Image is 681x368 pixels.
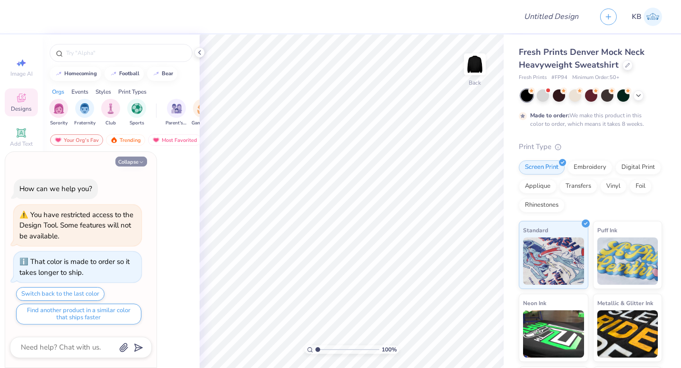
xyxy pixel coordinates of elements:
div: Most Favorited [148,134,201,146]
div: Vinyl [600,179,627,193]
button: filter button [127,99,146,127]
img: Game Day Image [197,103,208,114]
img: Fraternity Image [79,103,90,114]
button: filter button [101,99,120,127]
button: filter button [192,99,213,127]
div: Transfers [559,179,597,193]
div: That color is made to order so it takes longer to ship. [19,257,130,277]
span: Metallic & Glitter Ink [597,298,653,308]
span: # FP94 [551,74,567,82]
span: 100 % [382,345,397,354]
img: Metallic & Glitter Ink [597,310,658,358]
span: Neon Ink [523,298,546,308]
img: Khushi Bukhredia [644,8,662,26]
span: KB [632,11,641,22]
span: Game Day [192,120,213,127]
img: trend_line.gif [110,71,117,77]
span: Fresh Prints [519,74,547,82]
div: Rhinestones [519,198,565,212]
span: Sorority [50,120,68,127]
img: Back [465,55,484,74]
button: Collapse [115,157,147,166]
span: Standard [523,225,548,235]
img: Sports Image [131,103,142,114]
div: filter for Sports [127,99,146,127]
div: Foil [629,179,652,193]
strong: Made to order: [530,112,569,119]
div: Your Org's Fav [50,134,103,146]
a: KB [632,8,662,26]
img: trend_line.gif [55,71,62,77]
div: Screen Print [519,160,565,175]
span: Image AI [10,70,33,78]
div: Embroidery [567,160,612,175]
button: football [105,67,144,81]
div: football [119,71,140,76]
button: homecoming [50,67,101,81]
span: Fraternity [74,120,96,127]
div: filter for Club [101,99,120,127]
img: Sorority Image [53,103,64,114]
input: Try "Alpha" [65,48,186,58]
img: Club Image [105,103,116,114]
button: bear [147,67,177,81]
img: Parent's Weekend Image [171,103,182,114]
div: Events [71,88,88,96]
span: Add Text [10,140,33,148]
input: Untitled Design [516,7,586,26]
span: Puff Ink [597,225,617,235]
img: Puff Ink [597,237,658,285]
div: filter for Fraternity [74,99,96,127]
img: most_fav.gif [54,137,62,143]
button: filter button [49,99,68,127]
img: most_fav.gif [152,137,160,143]
span: Parent's Weekend [166,120,187,127]
img: trending.gif [110,137,118,143]
span: Minimum Order: 50 + [572,74,620,82]
div: Back [469,79,481,87]
div: Styles [96,88,111,96]
button: filter button [166,99,187,127]
span: Fresh Prints Denver Mock Neck Heavyweight Sweatshirt [519,46,645,70]
div: bear [162,71,173,76]
button: Find another product in a similar color that ships faster [16,304,141,324]
button: Switch back to the last color [16,287,105,301]
img: Neon Ink [523,310,584,358]
div: Applique [519,179,557,193]
div: filter for Sorority [49,99,68,127]
div: You have restricted access to the Design Tool. Some features will not be available. [19,210,133,241]
span: Sports [130,120,144,127]
div: Digital Print [615,160,661,175]
div: How can we help you? [19,184,92,193]
div: filter for Game Day [192,99,213,127]
img: trend_line.gif [152,71,160,77]
button: filter button [74,99,96,127]
span: Designs [11,105,32,113]
div: Print Types [118,88,147,96]
div: Print Type [519,141,662,152]
div: Orgs [52,88,64,96]
span: Club [105,120,116,127]
div: filter for Parent's Weekend [166,99,187,127]
div: We make this product in this color to order, which means it takes 8 weeks. [530,111,646,128]
img: Standard [523,237,584,285]
div: homecoming [64,71,97,76]
div: Trending [106,134,145,146]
